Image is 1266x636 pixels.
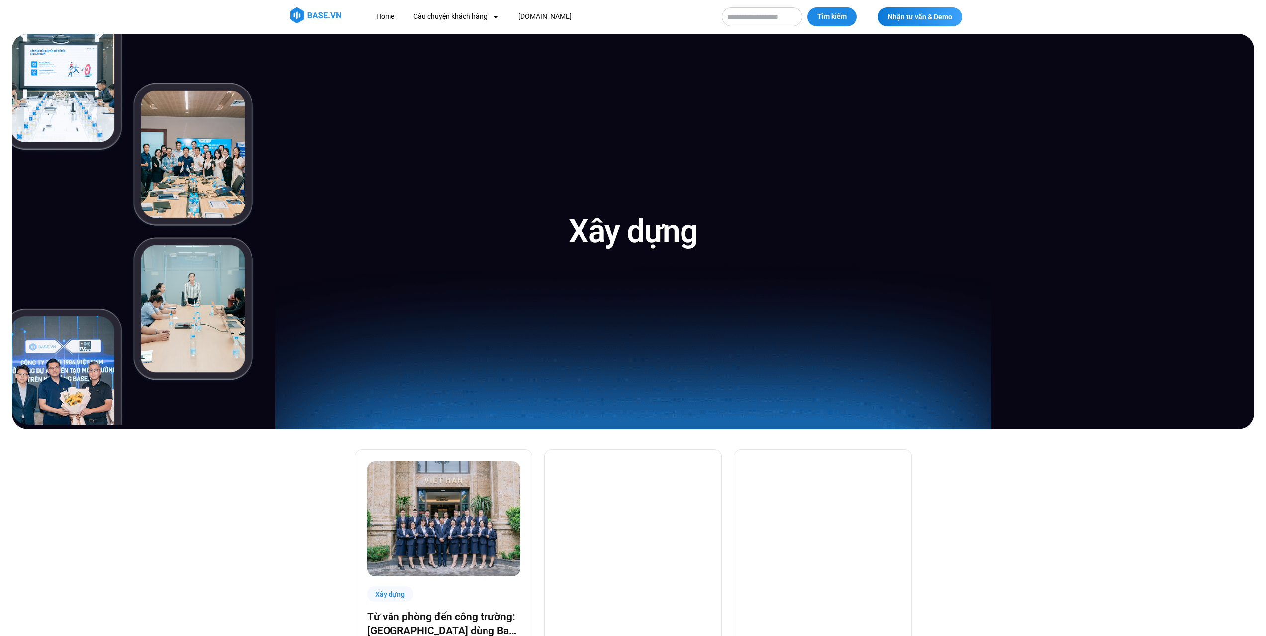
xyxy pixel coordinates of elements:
a: [DOMAIN_NAME] [511,7,579,26]
span: Tìm kiếm [817,12,847,22]
a: Câu chuyện khách hàng [406,7,507,26]
a: Home [369,7,402,26]
h1: Xây dựng [569,211,697,252]
span: Nhận tư vấn & Demo [888,13,952,20]
div: Xây dựng [367,586,414,602]
nav: Menu [369,7,712,26]
button: Tìm kiếm [807,7,857,26]
a: Nhận tư vấn & Demo [878,7,962,26]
